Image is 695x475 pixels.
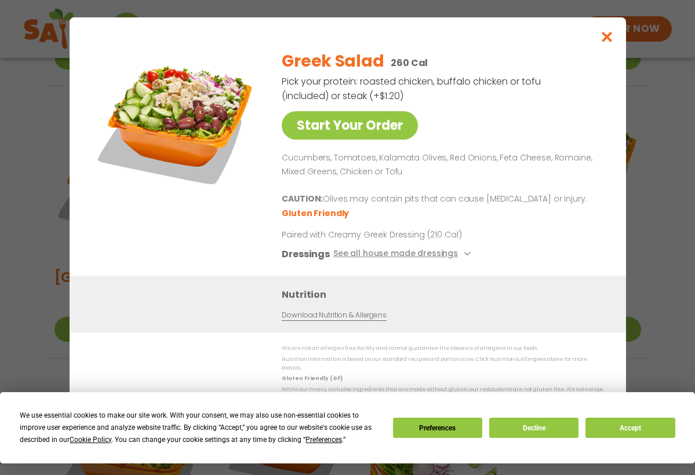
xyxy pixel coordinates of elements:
[391,56,428,70] p: 260 Cal
[333,247,474,261] button: See all house made dressings
[282,355,603,373] p: Nutrition information is based on our standard recipes and portion sizes. Click Nutrition & Aller...
[96,41,258,203] img: Featured product photo for Greek Salad
[20,410,379,446] div: We use essential cookies to make our site work. With your consent, we may also use non-essential ...
[305,436,342,444] span: Preferences
[282,375,342,382] strong: Gluten Friendly (GF)
[282,344,603,353] p: We are not an allergen free facility and cannot guarantee the absence of allergens in our foods.
[282,111,418,140] a: Start Your Order
[70,436,111,444] span: Cookie Policy
[282,192,598,206] p: Olives may contain pits that can cause [MEDICAL_DATA] or injury.
[282,193,323,204] b: CAUTION:
[393,418,482,438] button: Preferences
[282,207,351,220] li: Gluten Friendly
[282,229,496,241] p: Paired with Creamy Greek Dressing (210 Cal)
[588,17,625,56] button: Close modal
[282,49,384,74] h2: Greek Salad
[282,287,609,302] h3: Nutrition
[282,385,603,403] p: While our menu includes ingredients that are made without gluten, our restaurants are not gluten ...
[282,151,598,179] p: Cucumbers, Tomatoes, Kalamata Olives, Red Onions, Feta Cheese, Romaine, Mixed Greens, Chicken or ...
[282,310,386,321] a: Download Nutrition & Allergens
[585,418,675,438] button: Accept
[489,418,578,438] button: Decline
[282,247,330,261] h3: Dressings
[282,74,543,103] p: Pick your protein: roasted chicken, buffalo chicken or tofu (included) or steak (+$1.20)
